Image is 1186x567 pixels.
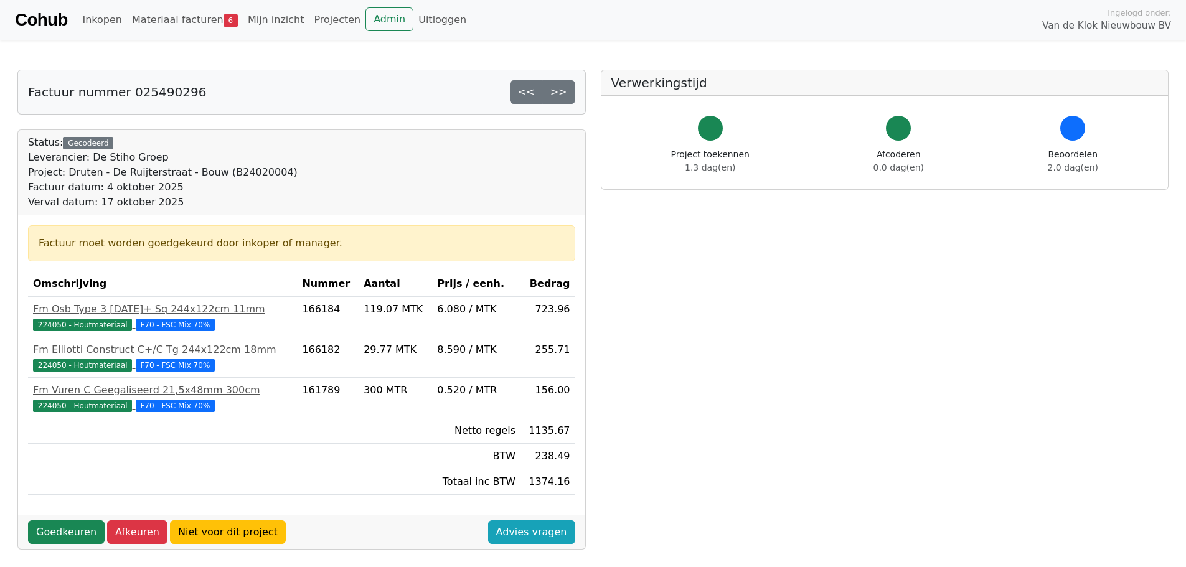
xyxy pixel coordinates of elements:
[1048,162,1098,172] span: 2.0 dag(en)
[33,359,132,372] span: 224050 - Houtmateriaal
[170,520,286,544] a: Niet voor dit project
[309,7,365,32] a: Projecten
[437,342,515,357] div: 8.590 / MTK
[488,520,575,544] a: Advies vragen
[1042,19,1171,33] span: Van de Klok Nieuwbouw BV
[611,75,1159,90] h5: Verwerkingstijd
[432,444,520,469] td: BTW
[33,342,292,357] div: Fm Elliotti Construct C+/C Tg 244x122cm 18mm
[28,520,105,544] a: Goedkeuren
[542,80,575,104] a: >>
[28,85,206,100] h5: Factuur nummer 025490296
[33,400,132,412] span: 224050 - Houtmateriaal
[413,7,471,32] a: Uitloggen
[136,359,215,372] span: F70 - FSC Mix 70%
[364,302,427,317] div: 119.07 MTK
[28,271,297,297] th: Omschrijving
[28,150,298,165] div: Leverancier: De Stiho Groep
[437,302,515,317] div: 6.080 / MTK
[243,7,309,32] a: Mijn inzicht
[33,302,292,317] div: Fm Osb Type 3 [DATE]+ Sq 244x122cm 11mm
[33,383,292,398] div: Fm Vuren C Geegaliseerd 21,5x48mm 300cm
[520,337,575,378] td: 255.71
[873,148,924,174] div: Afcoderen
[33,302,292,332] a: Fm Osb Type 3 [DATE]+ Sq 244x122cm 11mm224050 - Houtmateriaal F70 - FSC Mix 70%
[520,444,575,469] td: 238.49
[39,236,565,251] div: Factuur moet worden goedgekeurd door inkoper of manager.
[107,520,167,544] a: Afkeuren
[136,319,215,331] span: F70 - FSC Mix 70%
[510,80,543,104] a: <<
[671,148,750,174] div: Project toekennen
[432,418,520,444] td: Netto regels
[224,14,238,27] span: 6
[365,7,413,31] a: Admin
[1108,7,1171,19] span: Ingelogd onder:
[297,297,359,337] td: 166184
[127,7,243,32] a: Materiaal facturen6
[297,378,359,418] td: 161789
[364,383,427,398] div: 300 MTR
[520,297,575,337] td: 723.96
[437,383,515,398] div: 0.520 / MTR
[685,162,735,172] span: 1.3 dag(en)
[359,271,432,297] th: Aantal
[520,418,575,444] td: 1135.67
[520,271,575,297] th: Bedrag
[28,180,298,195] div: Factuur datum: 4 oktober 2025
[520,378,575,418] td: 156.00
[28,135,298,210] div: Status:
[28,165,298,180] div: Project: Druten - De Ruijterstraat - Bouw (B24020004)
[77,7,126,32] a: Inkopen
[520,469,575,495] td: 1374.16
[15,5,67,35] a: Cohub
[873,162,924,172] span: 0.0 dag(en)
[33,342,292,372] a: Fm Elliotti Construct C+/C Tg 244x122cm 18mm224050 - Houtmateriaal F70 - FSC Mix 70%
[28,195,298,210] div: Verval datum: 17 oktober 2025
[136,400,215,412] span: F70 - FSC Mix 70%
[432,271,520,297] th: Prijs / eenh.
[364,342,427,357] div: 29.77 MTK
[33,319,132,331] span: 224050 - Houtmateriaal
[33,383,292,413] a: Fm Vuren C Geegaliseerd 21,5x48mm 300cm224050 - Houtmateriaal F70 - FSC Mix 70%
[297,271,359,297] th: Nummer
[297,337,359,378] td: 166182
[432,469,520,495] td: Totaal inc BTW
[63,137,113,149] div: Gecodeerd
[1048,148,1098,174] div: Beoordelen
